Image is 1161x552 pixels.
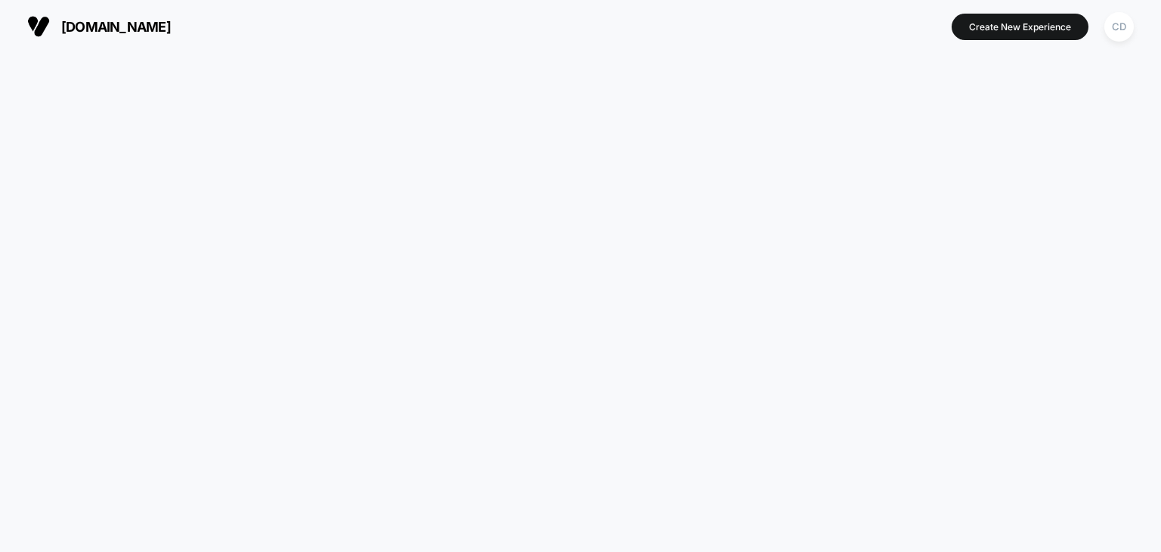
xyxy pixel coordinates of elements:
[1104,12,1134,42] div: CD
[952,14,1088,40] button: Create New Experience
[23,14,175,39] button: [DOMAIN_NAME]
[1100,11,1138,42] button: CD
[27,15,50,38] img: Visually logo
[61,19,171,35] span: [DOMAIN_NAME]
